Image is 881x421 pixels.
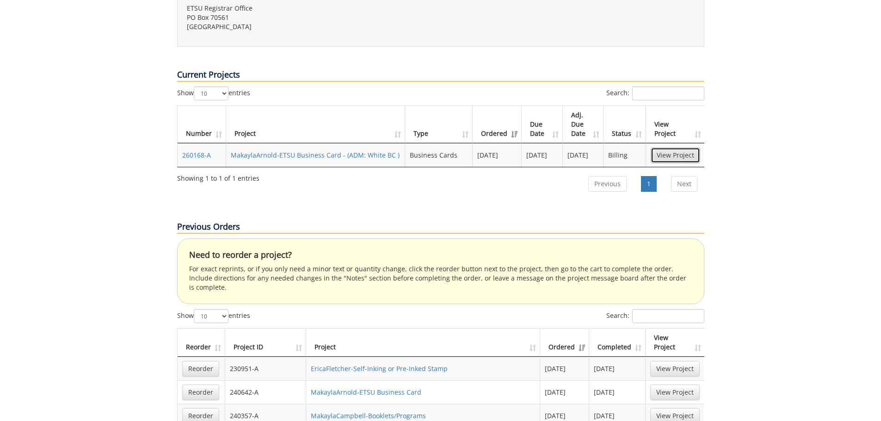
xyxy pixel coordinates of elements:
[522,106,563,143] th: Due Date: activate to sort column ascending
[473,143,522,167] td: [DATE]
[632,309,704,323] input: Search:
[522,143,563,167] td: [DATE]
[606,309,704,323] label: Search:
[589,380,646,404] td: [DATE]
[194,309,228,323] select: Showentries
[225,329,307,357] th: Project ID: activate to sort column ascending
[177,309,250,323] label: Show entries
[646,329,704,357] th: View Project: activate to sort column ascending
[311,411,426,420] a: MakaylaCampbell-Booklets/Programs
[177,221,704,234] p: Previous Orders
[671,176,697,192] a: Next
[588,176,627,192] a: Previous
[650,361,700,377] a: View Project
[641,176,657,192] a: 1
[589,357,646,380] td: [DATE]
[646,106,705,143] th: View Project: activate to sort column ascending
[540,380,589,404] td: [DATE]
[187,13,434,22] p: PO Box 70561
[650,384,700,400] a: View Project
[182,384,219,400] a: Reorder
[187,22,434,31] p: [GEOGRAPHIC_DATA]
[226,106,406,143] th: Project: activate to sort column ascending
[604,143,646,167] td: Billing
[540,357,589,380] td: [DATE]
[589,329,646,357] th: Completed: activate to sort column ascending
[182,151,211,159] a: 260168-A
[178,329,225,357] th: Reorder: activate to sort column ascending
[311,388,421,397] a: MakaylaArnold-ETSU Business Card
[182,361,219,377] a: Reorder
[194,86,228,100] select: Showentries
[177,170,259,183] div: Showing 1 to 1 of 1 entries
[606,86,704,100] label: Search:
[604,106,646,143] th: Status: activate to sort column ascending
[632,86,704,100] input: Search:
[651,147,700,163] a: View Project
[189,264,692,292] p: For exact reprints, or if you only need a minor text or quantity change, click the reorder button...
[563,106,604,143] th: Adj. Due Date: activate to sort column ascending
[225,380,307,404] td: 240642-A
[178,106,226,143] th: Number: activate to sort column ascending
[540,329,589,357] th: Ordered: activate to sort column ascending
[405,143,472,167] td: Business Cards
[177,69,704,82] p: Current Projects
[231,151,400,159] a: MakaylaArnold-ETSU Business Card - (ADM: White BC )
[473,106,522,143] th: Ordered: activate to sort column ascending
[306,329,540,357] th: Project: activate to sort column ascending
[311,364,448,373] a: EricaFletcher-Self-Inking or Pre-Inked Stamp
[563,143,604,167] td: [DATE]
[177,86,250,100] label: Show entries
[187,4,434,13] p: ETSU Registrar Office
[189,250,692,260] h4: Need to reorder a project?
[405,106,472,143] th: Type: activate to sort column ascending
[225,357,307,380] td: 230951-A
